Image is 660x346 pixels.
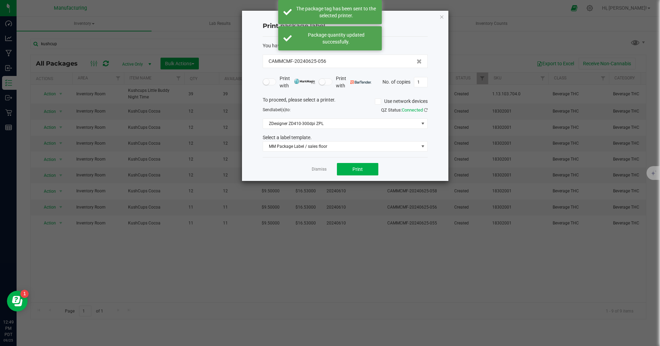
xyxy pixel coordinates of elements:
span: MM Package Label / sales floor [263,142,419,151]
span: CAMMCMF-20240625-056 [269,58,326,65]
span: QZ Status: [381,107,428,113]
span: Print with [336,75,371,89]
span: Connected [402,107,423,113]
span: Send to: [263,107,291,112]
div: Select a label template. [258,134,433,141]
span: You have selected 1 package label to print [263,43,352,48]
iframe: Resource center [7,291,28,311]
span: Print [352,166,363,172]
div: The package tag has been sent to the selected printer. [295,5,377,19]
img: bartender.png [350,80,371,84]
div: : [263,42,428,49]
div: Package quantity updated successfully. [295,31,377,45]
span: ZDesigner ZD410-300dpi ZPL [263,119,419,128]
img: mark_magic_cybra.png [294,79,315,84]
button: Print [337,163,378,175]
div: To proceed, please select a printer. [258,96,433,107]
a: Dismiss [312,166,327,172]
span: Print with [280,75,315,89]
span: label(s) [272,107,286,112]
label: Use network devices [375,98,428,105]
iframe: Resource center unread badge [20,290,29,298]
span: No. of copies [382,79,410,84]
h4: Print package label [263,22,428,31]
